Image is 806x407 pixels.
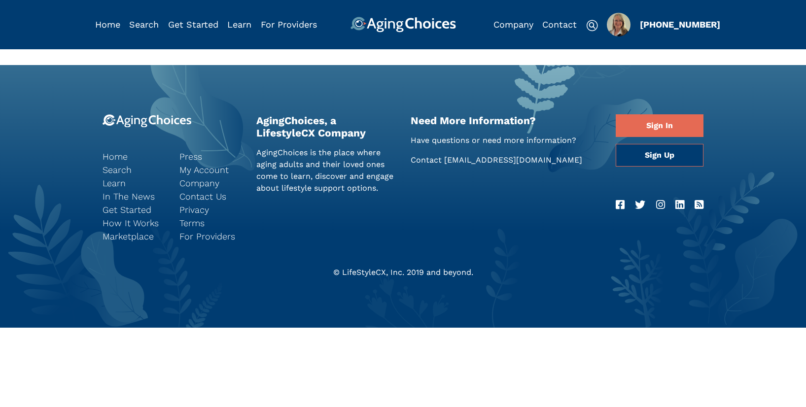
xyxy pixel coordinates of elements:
a: Sign In [616,114,703,137]
div: Popover trigger [607,13,631,36]
a: Sign Up [616,144,703,167]
a: Company [179,176,242,190]
a: Get Started [103,203,165,216]
a: Company [493,19,533,30]
a: Contact Us [179,190,242,203]
a: [EMAIL_ADDRESS][DOMAIN_NAME] [444,155,582,165]
img: 9-logo.svg [103,114,192,128]
a: Marketplace [103,230,165,243]
a: Privacy [179,203,242,216]
a: Press [179,150,242,163]
a: In The News [103,190,165,203]
div: © LifeStyleCX, Inc. 2019 and beyond. [95,267,711,278]
a: Get Started [168,19,218,30]
h2: AgingChoices, a LifestyleCX Company [256,114,396,139]
a: Learn [103,176,165,190]
a: Facebook [616,197,625,213]
a: Twitter [635,197,645,213]
a: How It Works [103,216,165,230]
h2: Need More Information? [411,114,601,127]
div: Popover trigger [129,17,159,33]
a: My Account [179,163,242,176]
a: [PHONE_NUMBER] [640,19,720,30]
p: Have questions or need more information? [411,135,601,146]
a: For Providers [179,230,242,243]
p: AgingChoices is the place where aging adults and their loved ones come to learn, discover and eng... [256,147,396,194]
a: Search [103,163,165,176]
a: Contact [542,19,577,30]
a: Instagram [656,197,665,213]
a: RSS Feed [695,197,703,213]
p: Contact [411,154,601,166]
img: 0d6ac745-f77c-4484-9392-b54ca61ede62.jpg [607,13,631,36]
a: For Providers [261,19,317,30]
img: AgingChoices [350,17,456,33]
a: Terms [179,216,242,230]
img: search-icon.svg [586,20,598,32]
a: Search [129,19,159,30]
a: Home [95,19,120,30]
a: LinkedIn [675,197,684,213]
a: Home [103,150,165,163]
a: Learn [227,19,251,30]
